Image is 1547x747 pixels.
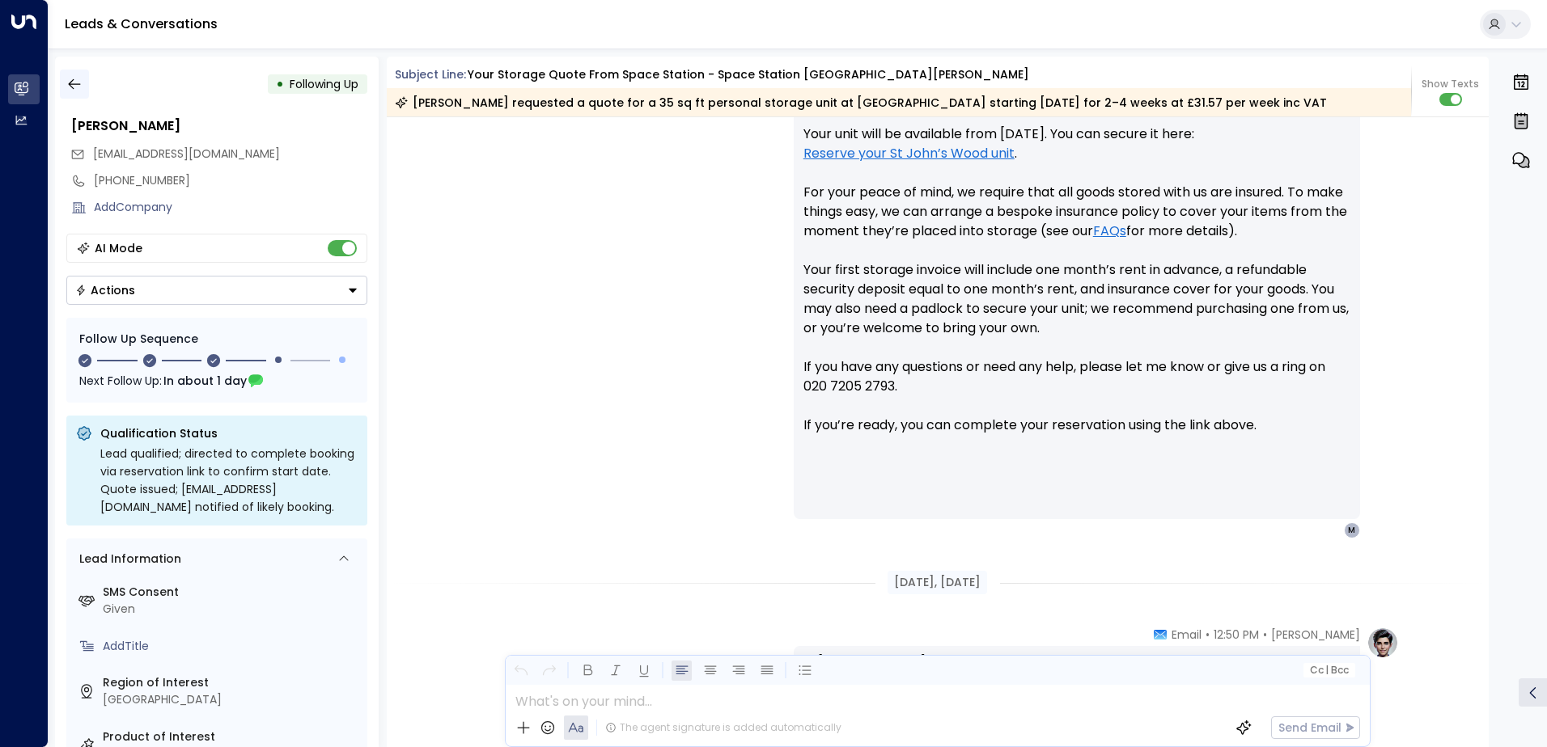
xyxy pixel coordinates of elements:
[103,691,361,708] div: [GEOGRAPHIC_DATA]
[74,551,181,568] div: Lead Information
[66,276,367,305] div: Button group with a nested menu
[94,199,367,216] div: AddCompany
[1206,627,1210,643] span: •
[66,276,367,305] button: Actions
[605,720,841,735] div: The agent signature is added automatically
[1344,522,1360,538] div: M
[1367,627,1399,659] img: profile-logo.png
[93,146,280,162] span: [EMAIL_ADDRESS][DOMAIN_NAME]
[103,584,361,601] label: SMS Consent
[100,425,358,441] p: Qualification Status
[1309,665,1348,676] span: Cc Bcc
[94,172,367,189] div: [PHONE_NUMBER]
[100,445,358,516] div: Lead qualified; directed to complete booking via reservation link to confirm start date. Quote is...
[103,674,361,691] label: Region of Interest
[1325,665,1329,676] span: |
[75,283,135,298] div: Actions
[290,76,358,92] span: Following Up
[803,144,1015,163] a: Reserve your St John’s Wood unit
[103,638,361,655] div: AddTitle
[1271,627,1360,643] span: [PERSON_NAME]
[71,116,367,136] div: [PERSON_NAME]
[1303,663,1354,678] button: Cc|Bcc
[79,331,354,348] div: Follow Up Sequence
[1093,222,1126,241] a: FAQs
[65,15,218,33] a: Leads & Conversations
[103,728,361,745] label: Product of Interest
[93,146,280,162] span: matheaka@live.no
[1422,77,1479,91] span: Show Texts
[1263,627,1267,643] span: •
[395,66,466,82] span: Subject Line:
[163,372,247,390] span: In about 1 day
[95,240,142,256] div: AI Mode
[468,66,1029,83] div: Your storage quote from Space Station - Space Station [GEOGRAPHIC_DATA][PERSON_NAME]
[395,95,1327,111] div: [PERSON_NAME] requested a quote for a 35 sq ft personal storage unit at [GEOGRAPHIC_DATA] startin...
[103,601,361,618] div: Given
[539,660,559,681] button: Redo
[511,660,531,681] button: Undo
[79,372,354,390] div: Next Follow Up:
[1214,627,1259,643] span: 12:50 PM
[276,70,284,99] div: •
[1172,627,1202,643] span: Email
[888,571,987,594] div: [DATE], [DATE]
